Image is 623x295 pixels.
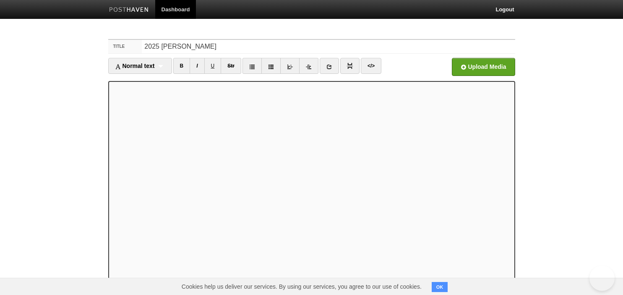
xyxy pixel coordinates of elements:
iframe: Help Scout Beacon - Open [589,266,615,291]
a: B [173,58,190,74]
span: Cookies help us deliver our services. By using our services, you agree to our use of cookies. [173,278,430,295]
span: Normal text [115,63,155,69]
a: Str [221,58,241,74]
button: OK [432,282,448,292]
del: Str [227,63,235,69]
a: U [204,58,222,74]
label: Title [108,40,142,53]
a: </> [361,58,381,74]
img: Posthaven-bar [109,7,149,13]
img: pagebreak-icon.png [347,63,353,69]
a: I [190,58,204,74]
